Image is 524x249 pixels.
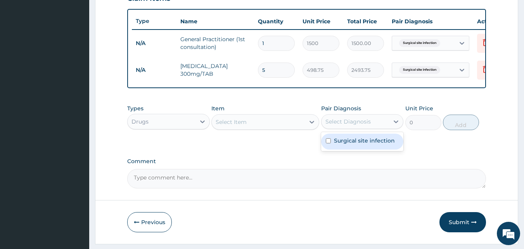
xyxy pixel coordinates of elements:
div: Select Item [216,118,247,126]
label: Surgical site infection [334,137,395,145]
div: Minimize live chat window [127,4,146,23]
textarea: Type your message and hit 'Enter' [4,166,148,193]
button: Add [443,115,479,130]
span: Surgical site infection [399,66,440,74]
th: Actions [473,14,512,29]
label: Types [127,105,144,112]
button: Previous [127,212,172,232]
div: Select Diagnosis [325,118,371,125]
th: Pair Diagnosis [388,14,473,29]
span: We're online! [45,75,107,153]
td: N/A [132,63,176,77]
th: Quantity [254,14,299,29]
img: d_794563401_company_1708531726252_794563401 [14,39,31,58]
th: Type [132,14,176,28]
label: Pair Diagnosis [321,104,361,112]
th: Unit Price [299,14,343,29]
th: Total Price [343,14,388,29]
div: Drugs [131,118,149,125]
div: Chat with us now [40,44,130,54]
label: Comment [127,158,486,165]
td: N/A [132,36,176,50]
th: Name [176,14,254,29]
label: Item [211,104,225,112]
span: Surgical site infection [399,39,440,47]
td: General Practitioner (1st consultation) [176,31,254,55]
td: [MEDICAL_DATA] 300mg/TAB [176,58,254,82]
button: Submit [439,212,486,232]
label: Unit Price [405,104,433,112]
